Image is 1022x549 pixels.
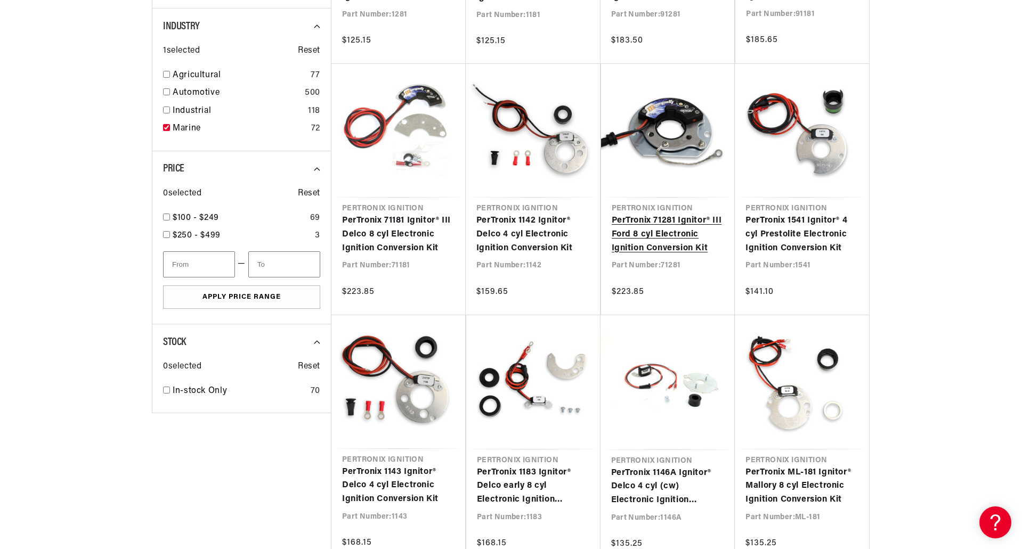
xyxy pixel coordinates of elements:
[173,86,301,100] a: Automotive
[342,214,455,255] a: PerTronix 71181 Ignitor® III Delco 8 cyl Electronic Ignition Conversion Kit
[342,465,455,506] a: PerTronix 1143 Ignitor® Delco 4 cyl Electronic Ignition Conversion Kit
[311,69,320,83] div: 77
[477,466,590,507] a: PerTronix 1183 Ignitor® Delco early 8 cyl Electronic Ignition Conversion Kit
[315,229,320,243] div: 3
[298,187,320,201] span: Reset
[311,122,320,136] div: 72
[163,360,201,374] span: 0 selected
[163,337,186,348] span: Stock
[305,86,320,100] div: 500
[311,384,320,398] div: 70
[310,211,320,225] div: 69
[173,122,307,136] a: Marine
[238,257,246,271] span: —
[163,251,235,277] input: From
[163,21,200,32] span: Industry
[173,104,304,118] a: Industrial
[163,187,201,201] span: 0 selected
[298,360,320,374] span: Reset
[173,231,221,240] span: $250 - $499
[248,251,320,277] input: To
[612,214,725,255] a: PerTronix 71281 Ignitor® III Ford 8 cyl Electronic Ignition Conversion Kit
[745,214,858,255] a: PerTronix 1541 Ignitor® 4 cyl Prestolite Electronic Ignition Conversion Kit
[745,466,858,507] a: PerTronix ML-181 Ignitor® Mallory 8 cyl Electronic Ignition Conversion Kit
[173,69,306,83] a: Agricultural
[308,104,320,118] div: 118
[298,44,320,58] span: Reset
[163,44,200,58] span: 1 selected
[476,214,589,255] a: PerTronix 1142 Ignitor® Delco 4 cyl Electronic Ignition Conversion Kit
[173,384,306,398] a: In-stock Only
[163,285,320,309] button: Apply Price Range
[163,163,184,174] span: Price
[173,214,219,222] span: $100 - $249
[611,466,725,507] a: PerTronix 1146A Ignitor® Delco 4 cyl (cw) Electronic Ignition Conversion Kit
